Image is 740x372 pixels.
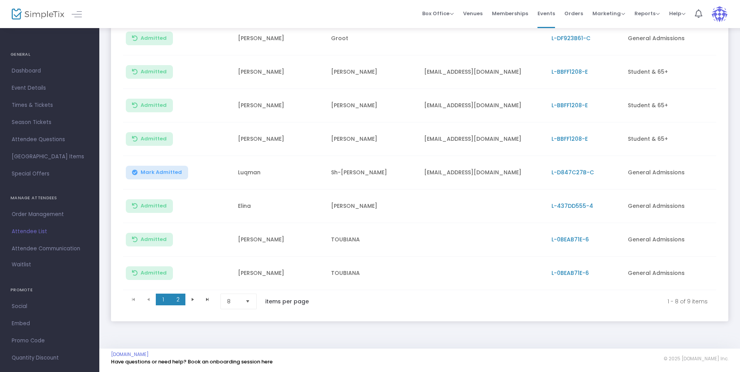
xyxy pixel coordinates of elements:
span: L-437DD555-4 [551,202,593,210]
span: L-0BEAB71E-6 [551,269,589,277]
td: Elina [233,190,326,223]
span: L-0BEAB71E-6 [551,236,589,243]
td: [PERSON_NAME] [233,89,326,122]
span: Admitted [141,236,167,243]
span: L-D847C27B-C [551,168,594,176]
h4: PROMOTE [11,282,89,298]
span: Go to the last page [204,296,211,303]
span: L-BBFF1208-E [551,101,588,109]
span: Venues [463,4,483,23]
td: TOUBIANA [326,257,419,290]
span: Event Details [12,83,88,93]
span: 8 [227,298,239,305]
td: [PERSON_NAME] [326,190,419,223]
td: [EMAIL_ADDRESS][DOMAIN_NAME] [419,122,546,156]
td: Student & 65+ [623,89,716,122]
span: Attendee List [12,227,88,237]
h4: MANAGE ATTENDEES [11,190,89,206]
td: Luqman [233,156,326,190]
button: Mark Admitted [126,166,188,179]
td: General Admissions [623,22,716,55]
span: Admitted [141,203,167,209]
span: Help [669,10,685,17]
td: General Admissions [623,223,716,257]
button: Admitted [126,132,173,146]
span: Times & Tickets [12,100,88,110]
span: Dashboard [12,66,88,76]
span: [GEOGRAPHIC_DATA] Items [12,152,88,162]
td: [PERSON_NAME] [233,257,326,290]
span: Events [537,4,555,23]
span: L-DF923B61-C [551,34,590,42]
td: [PERSON_NAME] [233,122,326,156]
span: Marketing [592,10,625,17]
td: [EMAIL_ADDRESS][DOMAIN_NAME] [419,89,546,122]
button: Admitted [126,65,173,79]
td: General Admissions [623,257,716,290]
td: Student & 65+ [623,122,716,156]
span: Mark Admitted [141,169,182,175]
td: General Admissions [623,190,716,223]
span: Orders [564,4,583,23]
span: Social [12,301,88,312]
span: Page 2 [171,294,185,305]
span: Promo Code [12,336,88,346]
span: Waitlist [12,261,31,269]
kendo-pager-info: 1 - 8 of 9 items [325,294,708,309]
td: Student & 65+ [623,55,716,89]
span: L-BBFF1208-E [551,135,588,143]
span: Box Office [422,10,454,17]
span: Attendee Communication [12,244,88,254]
span: Season Tickets [12,117,88,128]
td: Sh-[PERSON_NAME] [326,156,419,190]
span: Go to the next page [190,296,196,303]
span: L-BBFF1208-E [551,68,588,76]
h4: GENERAL [11,47,89,62]
span: Memberships [492,4,528,23]
span: Order Management [12,209,88,220]
span: Special Offers [12,169,88,179]
button: Admitted [126,32,173,45]
span: Embed [12,319,88,329]
td: TOUBIANA [326,223,419,257]
td: [PERSON_NAME] [233,223,326,257]
td: [EMAIL_ADDRESS][DOMAIN_NAME] [419,55,546,89]
span: Admitted [141,136,167,142]
span: Attendee Questions [12,135,88,145]
label: items per page [265,298,309,305]
span: Admitted [141,69,167,75]
td: [PERSON_NAME] [326,89,419,122]
td: [PERSON_NAME] [233,22,326,55]
a: Have questions or need help? Book an onboarding session here [111,358,273,365]
td: General Admissions [623,156,716,190]
button: Select [242,294,253,309]
span: Admitted [141,102,167,108]
button: Admitted [126,233,173,246]
span: Admitted [141,270,167,276]
td: [PERSON_NAME] [326,122,419,156]
td: [PERSON_NAME] [233,55,326,89]
span: Admitted [141,35,167,41]
span: Page 1 [156,294,171,305]
button: Admitted [126,99,173,112]
button: Admitted [126,199,173,213]
button: Admitted [126,266,173,280]
span: Go to the next page [185,294,200,305]
span: Quantity Discount [12,353,88,363]
span: Reports [634,10,660,17]
a: [DOMAIN_NAME] [111,351,149,358]
span: © 2025 [DOMAIN_NAME] Inc. [664,356,728,362]
td: Groot [326,22,419,55]
span: Go to the last page [200,294,215,305]
td: [PERSON_NAME] [326,55,419,89]
td: [EMAIL_ADDRESS][DOMAIN_NAME] [419,156,546,190]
